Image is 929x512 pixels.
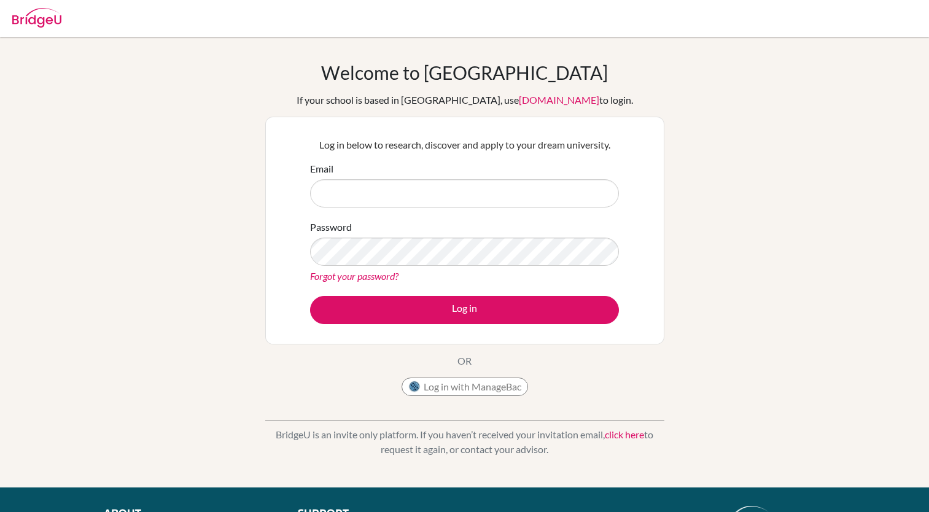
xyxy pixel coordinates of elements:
a: click here [605,429,644,440]
p: Log in below to research, discover and apply to your dream university. [310,138,619,152]
label: Email [310,161,333,176]
h1: Welcome to [GEOGRAPHIC_DATA] [321,61,608,83]
button: Log in [310,296,619,324]
div: If your school is based in [GEOGRAPHIC_DATA], use to login. [297,93,633,107]
a: Forgot your password? [310,270,398,282]
button: Log in with ManageBac [402,378,528,396]
label: Password [310,220,352,235]
p: BridgeU is an invite only platform. If you haven’t received your invitation email, to request it ... [265,427,664,457]
img: Bridge-U [12,8,61,28]
p: OR [457,354,472,368]
a: [DOMAIN_NAME] [519,94,599,106]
